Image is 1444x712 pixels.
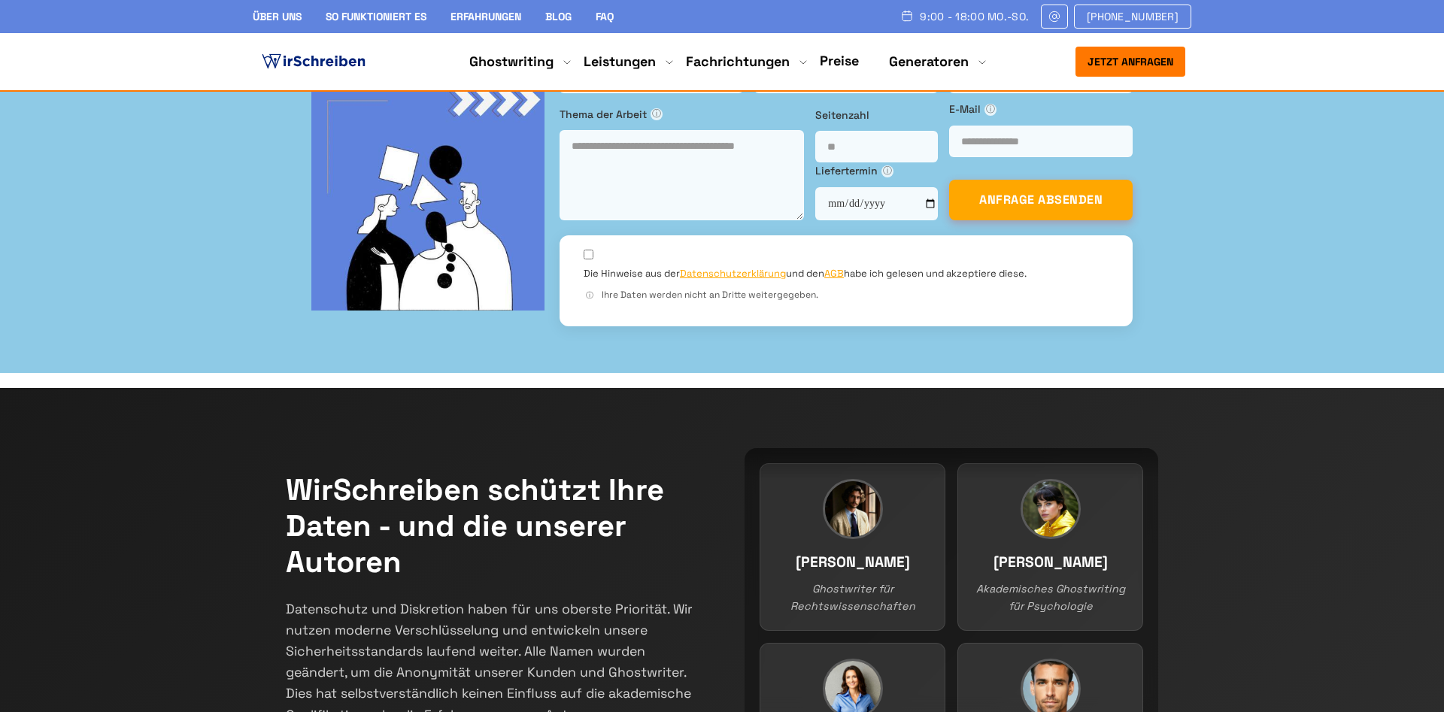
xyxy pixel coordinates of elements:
button: ANFRAGE ABSENDEN [949,180,1133,220]
a: Generatoren [889,53,969,71]
span: ⓘ [651,108,663,120]
span: ⓘ [584,289,596,301]
a: Blog [545,10,572,23]
img: Email [1048,11,1061,23]
div: Ihre Daten werden nicht an Dritte weitergegeben. [584,288,1109,302]
a: [PHONE_NUMBER] [1074,5,1191,29]
span: [PHONE_NUMBER] [1087,11,1179,23]
label: Seitenzahl [815,107,938,123]
label: Thema der Arbeit [560,106,804,123]
a: FAQ [596,10,614,23]
a: AGB [824,267,844,280]
a: Leistungen [584,53,656,71]
a: Ghostwriting [469,53,554,71]
h3: [PERSON_NAME] [775,551,930,574]
span: ⓘ [881,165,893,177]
label: E-Mail [949,101,1133,117]
img: bg [311,77,545,311]
img: logo ghostwriter-österreich [259,50,369,73]
label: Liefertermin [815,162,938,179]
span: 9:00 - 18:00 Mo.-So. [920,11,1029,23]
h2: WirSchreiben schützt Ihre Daten - und die unserer Autoren [286,472,699,580]
a: So funktioniert es [326,10,426,23]
img: Schedule [900,10,914,22]
button: Jetzt anfragen [1075,47,1185,77]
a: Fachrichtungen [686,53,790,71]
a: Über uns [253,10,302,23]
a: Erfahrungen [450,10,521,23]
h3: [PERSON_NAME] [973,551,1127,574]
span: ⓘ [984,104,997,116]
a: Datenschutzerklärung [680,267,786,280]
a: Preise [820,52,859,69]
label: Die Hinweise aus der und den habe ich gelesen und akzeptiere diese. [584,267,1027,280]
